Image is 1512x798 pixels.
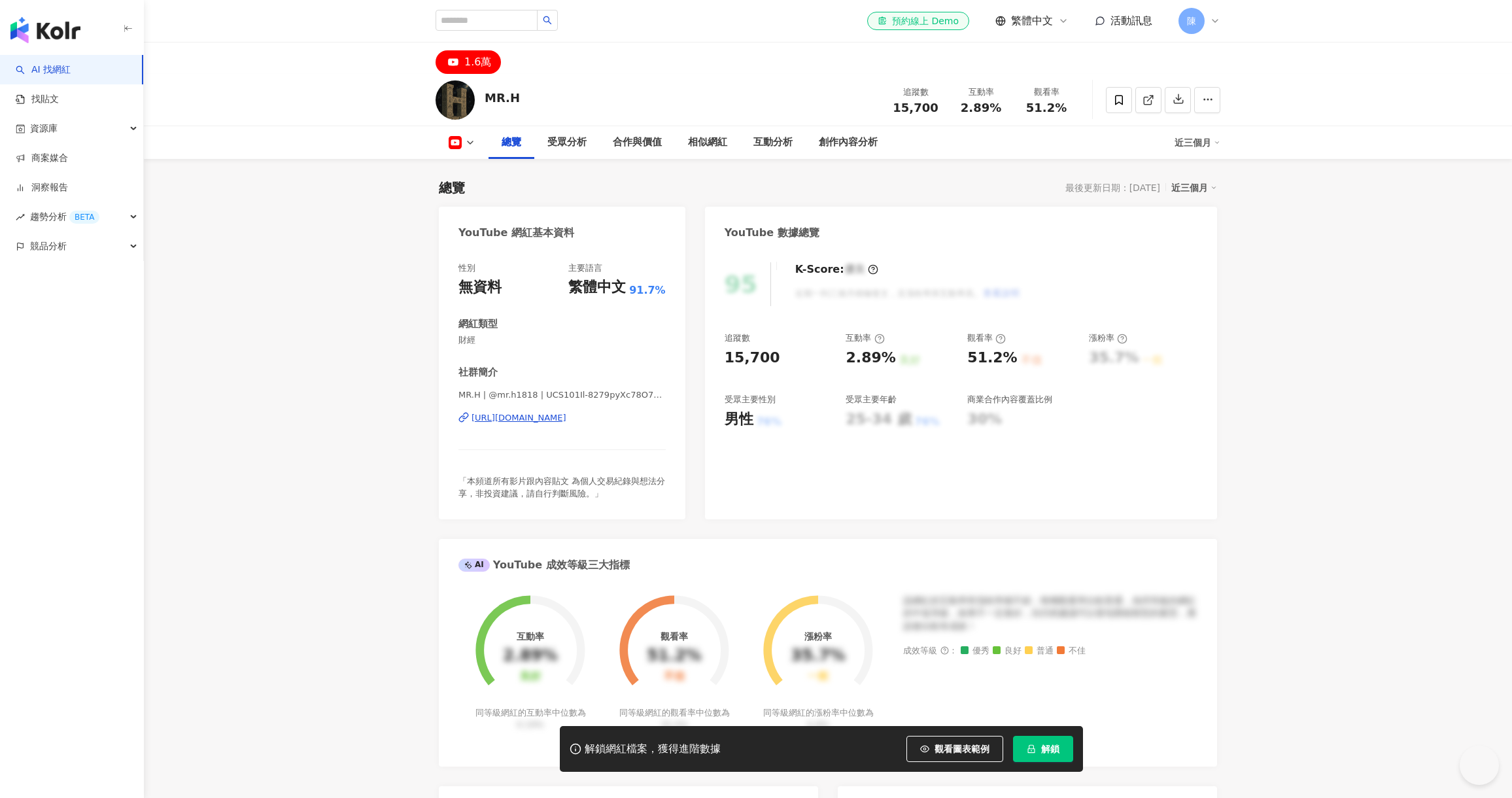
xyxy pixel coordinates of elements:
[485,90,520,106] div: MR.H
[661,631,688,642] div: 觀看率
[961,101,1001,114] span: 2.89%
[807,720,829,729] span: 0.8%
[30,202,99,232] span: 趨勢分析
[935,744,989,754] span: 觀看圖表範例
[16,152,68,165] a: 商案媒合
[725,226,819,240] div: YouTube 數據總覽
[458,226,574,240] div: YouTube 網紅基本資料
[867,12,969,30] a: 預約線上 Demo
[458,262,475,274] div: 性別
[967,394,1052,406] div: 商業合作內容覆蓋比例
[647,647,701,665] div: 51.2%
[629,283,666,298] span: 91.7%
[16,213,25,222] span: rise
[458,389,666,401] span: MR.H | @mr.h1818 | UCS101Il-8279pyXc78O7Dxw
[725,394,776,406] div: 受眾主要性別
[808,670,829,683] div: 一般
[846,348,895,368] div: 2.89%
[613,135,662,150] div: 合作與價值
[30,232,67,261] span: 競品分析
[725,348,780,368] div: 15,700
[1171,179,1217,196] div: 近三個月
[1027,744,1036,754] span: lock
[1187,14,1196,28] span: 陳
[436,80,475,120] img: KOL Avatar
[791,647,845,665] div: 35.7%
[10,17,80,43] img: logo
[16,93,59,106] a: 找貼文
[903,646,1197,656] div: 成效等級 ：
[1013,736,1073,762] button: 解鎖
[1011,14,1053,28] span: 繁體中文
[804,631,832,642] div: 漲粉率
[473,707,588,731] div: 同等級網紅的互動率中位數為
[688,135,727,150] div: 相似網紅
[1110,14,1152,27] span: 活動訊息
[1041,744,1059,754] span: 解鎖
[967,332,1006,344] div: 觀看率
[69,211,99,224] div: BETA
[458,558,630,572] div: YouTube 成效等級三大指標
[458,334,666,346] span: 財經
[725,409,753,430] div: 男性
[30,114,58,143] span: 資源庫
[547,135,587,150] div: 受眾分析
[1057,646,1086,656] span: 不佳
[458,366,498,379] div: 社群簡介
[472,412,566,424] div: [URL][DOMAIN_NAME]
[458,277,502,298] div: 無資料
[761,707,876,731] div: 同等級網紅的漲粉率中位數為
[458,476,665,498] span: 「本頻道所有影片跟內容貼文 為個人交易紀錄與想法分享，非投資建議，請自行判斷風險。」
[458,559,490,572] div: AI
[568,262,602,274] div: 主要語言
[993,646,1022,656] span: 良好
[1025,646,1054,656] span: 普通
[502,135,521,150] div: 總覽
[543,16,552,25] span: search
[1065,182,1160,193] div: 最後更新日期：[DATE]
[1089,332,1127,344] div: 漲粉率
[961,646,989,656] span: 優秀
[893,101,938,114] span: 15,700
[503,647,557,665] div: 2.89%
[617,707,732,731] div: 同等級網紅的觀看率中位數為
[436,50,501,74] button: 1.6萬
[520,670,541,683] div: 良好
[661,720,687,729] span: 35.5%
[819,135,878,150] div: 創作內容分析
[878,14,959,27] div: 預約線上 Demo
[585,742,721,756] div: 解鎖網紅檔案，獲得進階數據
[458,317,498,331] div: 網紅類型
[956,86,1006,99] div: 互動率
[846,332,884,344] div: 互動率
[891,86,940,99] div: 追蹤數
[753,135,793,150] div: 互動分析
[458,412,666,424] a: [URL][DOMAIN_NAME]
[906,736,1003,762] button: 觀看圖表範例
[16,63,71,77] a: searchAI 找網紅
[16,181,68,194] a: 洞察報告
[664,670,685,683] div: 不佳
[725,332,750,344] div: 追蹤數
[795,262,878,277] div: K-Score :
[517,631,544,642] div: 互動率
[464,53,491,71] div: 1.6萬
[568,277,626,298] div: 繁體中文
[439,179,465,197] div: 總覽
[903,595,1197,633] div: 該網紅的互動率和漲粉率都不錯，唯獨觀看率比較普通，為同等級的網紅的中低等級，效果不一定會好，但仍然建議可以發包開箱類型的案型，應該會比較有成效！
[1175,132,1220,153] div: 近三個月
[1022,86,1071,99] div: 觀看率
[517,720,543,729] span: 0.19%
[846,394,897,406] div: 受眾主要年齡
[967,348,1017,368] div: 51.2%
[1026,101,1067,114] span: 51.2%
